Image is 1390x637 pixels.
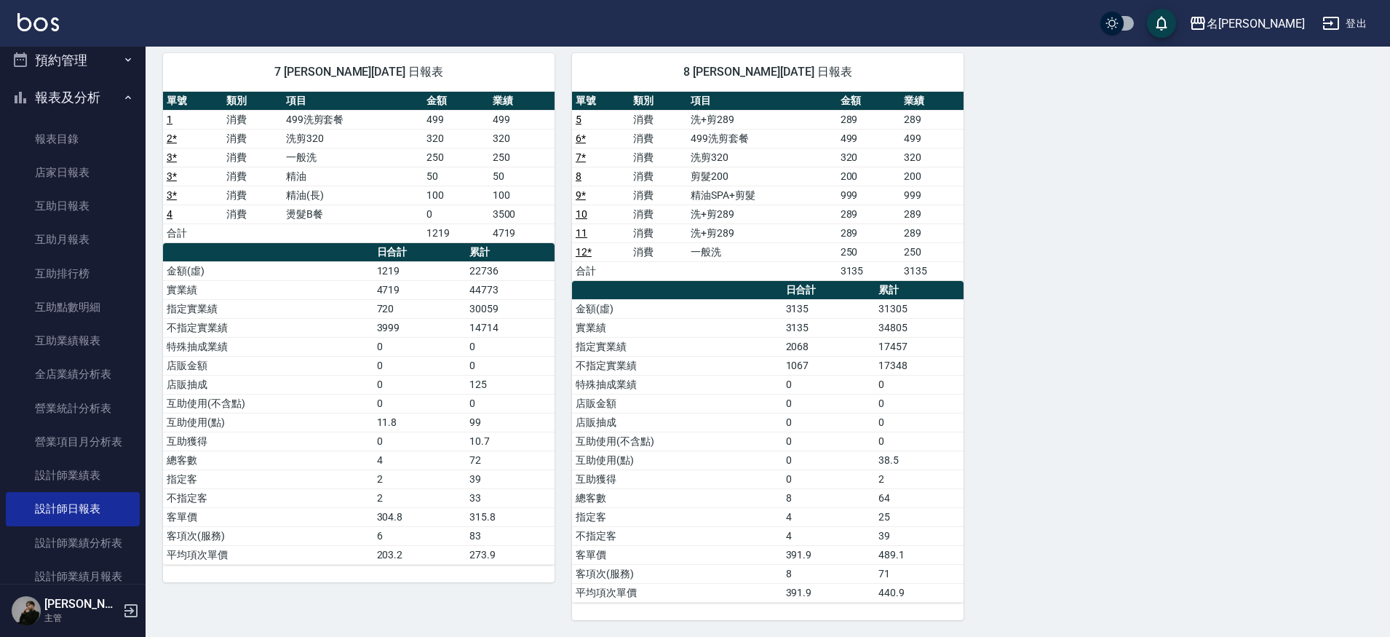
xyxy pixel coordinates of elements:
[6,526,140,560] a: 設計師業績分析表
[163,375,373,394] td: 店販抽成
[373,470,466,488] td: 2
[44,597,119,612] h5: [PERSON_NAME]
[837,242,900,261] td: 250
[223,186,282,205] td: 消費
[6,324,140,357] a: 互助業績報表
[576,114,581,125] a: 5
[875,281,964,300] th: 累計
[489,129,555,148] td: 320
[167,208,172,220] a: 4
[572,375,782,394] td: 特殊抽成業績
[572,281,964,603] table: a dense table
[223,167,282,186] td: 消費
[875,432,964,451] td: 0
[900,205,964,223] td: 289
[782,413,875,432] td: 0
[782,281,875,300] th: 日合計
[163,243,555,565] table: a dense table
[489,205,555,223] td: 3500
[373,394,466,413] td: 0
[163,451,373,470] td: 總客數
[687,167,837,186] td: 剪髮200
[572,488,782,507] td: 總客數
[782,526,875,545] td: 4
[1316,10,1373,37] button: 登出
[572,545,782,564] td: 客單價
[875,394,964,413] td: 0
[223,205,282,223] td: 消費
[630,223,687,242] td: 消費
[6,492,140,526] a: 設計師日報表
[466,280,555,299] td: 44773
[630,129,687,148] td: 消費
[630,92,687,111] th: 類別
[44,612,119,625] p: 主管
[373,413,466,432] td: 11.8
[373,526,466,545] td: 6
[1207,15,1305,33] div: 名[PERSON_NAME]
[282,129,424,148] td: 洗剪320
[466,488,555,507] td: 33
[572,299,782,318] td: 金額(虛)
[875,375,964,394] td: 0
[163,318,373,337] td: 不指定實業績
[572,92,630,111] th: 單號
[875,413,964,432] td: 0
[466,318,555,337] td: 14714
[576,170,581,182] a: 8
[489,92,555,111] th: 業績
[466,526,555,545] td: 83
[900,261,964,280] td: 3135
[630,148,687,167] td: 消費
[223,92,282,111] th: 類別
[373,318,466,337] td: 3999
[687,205,837,223] td: 洗+剪289
[223,129,282,148] td: 消費
[782,318,875,337] td: 3135
[282,92,424,111] th: 項目
[837,92,900,111] th: 金額
[180,65,537,79] span: 7 [PERSON_NAME][DATE] 日報表
[423,129,488,148] td: 320
[572,451,782,470] td: 互助使用(點)
[282,205,424,223] td: 燙髮B餐
[6,290,140,324] a: 互助點數明細
[782,432,875,451] td: 0
[782,564,875,583] td: 8
[6,425,140,459] a: 營業項目月分析表
[875,299,964,318] td: 31305
[423,186,488,205] td: 100
[489,110,555,129] td: 499
[687,92,837,111] th: 項目
[630,242,687,261] td: 消費
[687,148,837,167] td: 洗剪320
[489,186,555,205] td: 100
[572,583,782,602] td: 平均項次單價
[6,223,140,256] a: 互助月報表
[6,357,140,391] a: 全店業績分析表
[875,356,964,375] td: 17348
[282,110,424,129] td: 499洗剪套餐
[423,167,488,186] td: 50
[875,583,964,602] td: 440.9
[373,507,466,526] td: 304.8
[875,545,964,564] td: 489.1
[466,451,555,470] td: 72
[6,41,140,79] button: 預約管理
[837,186,900,205] td: 999
[6,122,140,156] a: 報表目錄
[163,223,223,242] td: 合計
[837,223,900,242] td: 289
[163,280,373,299] td: 實業績
[782,583,875,602] td: 391.9
[163,432,373,451] td: 互助獲得
[423,110,488,129] td: 499
[576,208,587,220] a: 10
[489,223,555,242] td: 4719
[572,413,782,432] td: 店販抽成
[572,394,782,413] td: 店販金額
[572,337,782,356] td: 指定實業績
[489,167,555,186] td: 50
[837,205,900,223] td: 289
[900,186,964,205] td: 999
